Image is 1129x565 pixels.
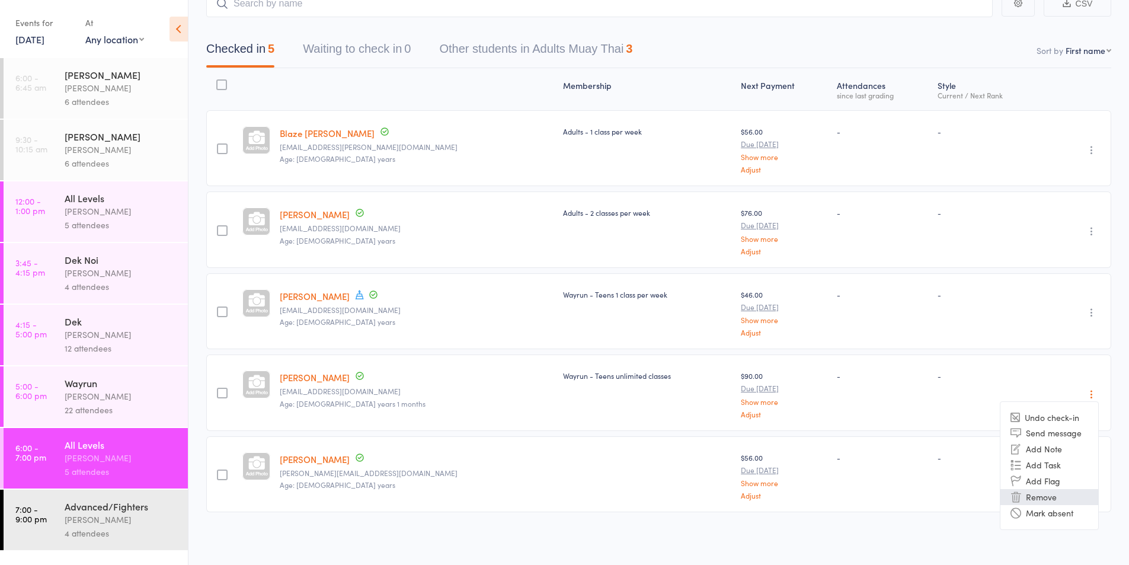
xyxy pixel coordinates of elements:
small: Due [DATE] [741,303,827,311]
div: - [938,452,1041,462]
div: Current / Next Rank [938,91,1041,99]
a: 9:30 -10:15 am[PERSON_NAME][PERSON_NAME]6 attendees [4,120,188,180]
div: All Levels [65,438,178,451]
small: garywallis1983@icloud.com [280,224,554,232]
div: At [85,13,144,33]
div: Wayrun [65,376,178,390]
div: 5 attendees [65,465,178,478]
time: 12:00 - 1:00 pm [15,196,45,215]
div: [PERSON_NAME] [65,451,178,465]
li: Send message [1000,425,1098,441]
span: Age: [DEMOGRAPHIC_DATA] years [280,317,395,327]
a: 4:15 -5:00 pmDek[PERSON_NAME]12 attendees [4,305,188,365]
li: Mark absent [1000,505,1098,521]
div: Dek [65,315,178,328]
li: Remove [1000,489,1098,505]
div: 0 [404,42,411,55]
div: [PERSON_NAME] [65,390,178,403]
a: Show more [741,479,827,487]
div: [PERSON_NAME] [65,68,178,81]
div: $90.00 [741,371,827,417]
a: Show more [741,316,827,324]
li: Add Flag [1000,473,1098,489]
div: Next Payment [736,74,832,105]
div: 12 attendees [65,341,178,355]
small: gnich2002@gmail.com [280,306,554,314]
div: All Levels [65,191,178,205]
button: Waiting to check in0 [303,36,411,68]
time: 9:30 - 10:15 am [15,135,47,154]
div: 6 attendees [65,157,178,170]
div: since last grading [837,91,928,99]
div: $46.00 [741,289,827,336]
time: 5:00 - 6:00 pm [15,381,47,400]
a: Show more [741,398,827,406]
a: 3:45 -4:15 pmDek Noi[PERSON_NAME]4 attendees [4,243,188,304]
div: Adults - 1 class per week [563,126,731,136]
div: 5 [268,42,274,55]
a: Blaze [PERSON_NAME] [280,127,375,139]
div: [PERSON_NAME] [65,513,178,526]
span: Age: [DEMOGRAPHIC_DATA] years [280,480,395,490]
div: Style [933,74,1046,105]
div: $56.00 [741,452,827,499]
div: [PERSON_NAME] [65,328,178,341]
time: 7:00 - 9:00 pm [15,505,47,523]
a: [DATE] [15,33,44,46]
small: Due [DATE] [741,140,827,148]
div: First name [1066,44,1105,56]
div: - [837,289,928,299]
label: Sort by [1037,44,1063,56]
div: - [837,452,928,462]
a: Show more [741,153,827,161]
a: 5:00 -6:00 pmWayrun[PERSON_NAME]22 attendees [4,366,188,427]
div: - [837,371,928,381]
div: Any location [85,33,144,46]
a: 12:00 -1:00 pmAll Levels[PERSON_NAME]5 attendees [4,181,188,242]
a: [PERSON_NAME] [280,453,350,465]
small: Blaze.cowan@hotmail.com [280,143,554,151]
small: Due [DATE] [741,384,827,392]
time: 4:15 - 5:00 pm [15,320,47,339]
a: Adjust [741,410,827,418]
time: 6:00 - 7:00 pm [15,443,46,462]
a: Show more [741,235,827,242]
div: - [837,208,928,218]
span: Age: [DEMOGRAPHIC_DATA] years [280,154,395,164]
div: 4 attendees [65,280,178,293]
span: Age: [DEMOGRAPHIC_DATA] years 1 months [280,398,426,408]
div: Wayrun - Teens unlimited classes [563,371,731,381]
div: 3 [626,42,632,55]
button: Other students in Adults Muay Thai3 [439,36,632,68]
a: [PERSON_NAME] [280,290,350,302]
div: Events for [15,13,73,33]
small: Tyron-dennison@hotmail.com [280,469,554,477]
div: Adults - 2 classes per week [563,208,731,218]
a: Adjust [741,247,827,255]
a: 6:00 -6:45 am[PERSON_NAME][PERSON_NAME]6 attendees [4,58,188,119]
div: - [938,208,1041,218]
li: Add Note [1000,441,1098,457]
div: [PERSON_NAME] [65,266,178,280]
div: Advanced/Fighters [65,500,178,513]
div: [PERSON_NAME] [65,130,178,143]
time: 6:00 - 6:45 am [15,73,46,92]
div: Membership [558,74,736,105]
small: Due [DATE] [741,466,827,474]
a: Adjust [741,328,827,336]
a: Adjust [741,165,827,173]
small: Due [DATE] [741,221,827,229]
div: [PERSON_NAME] [65,143,178,157]
div: [PERSON_NAME] [65,81,178,95]
div: - [938,371,1041,381]
div: $76.00 [741,208,827,254]
time: 3:45 - 4:15 pm [15,258,45,277]
small: Daniellewatts88@gmail.com [280,387,554,395]
div: - [938,289,1041,299]
div: Atten­dances [832,74,933,105]
span: Age: [DEMOGRAPHIC_DATA] years [280,235,395,245]
a: Adjust [741,491,827,499]
li: Add Task [1000,457,1098,473]
a: [PERSON_NAME] [280,208,350,221]
a: 6:00 -7:00 pmAll Levels[PERSON_NAME]5 attendees [4,428,188,489]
